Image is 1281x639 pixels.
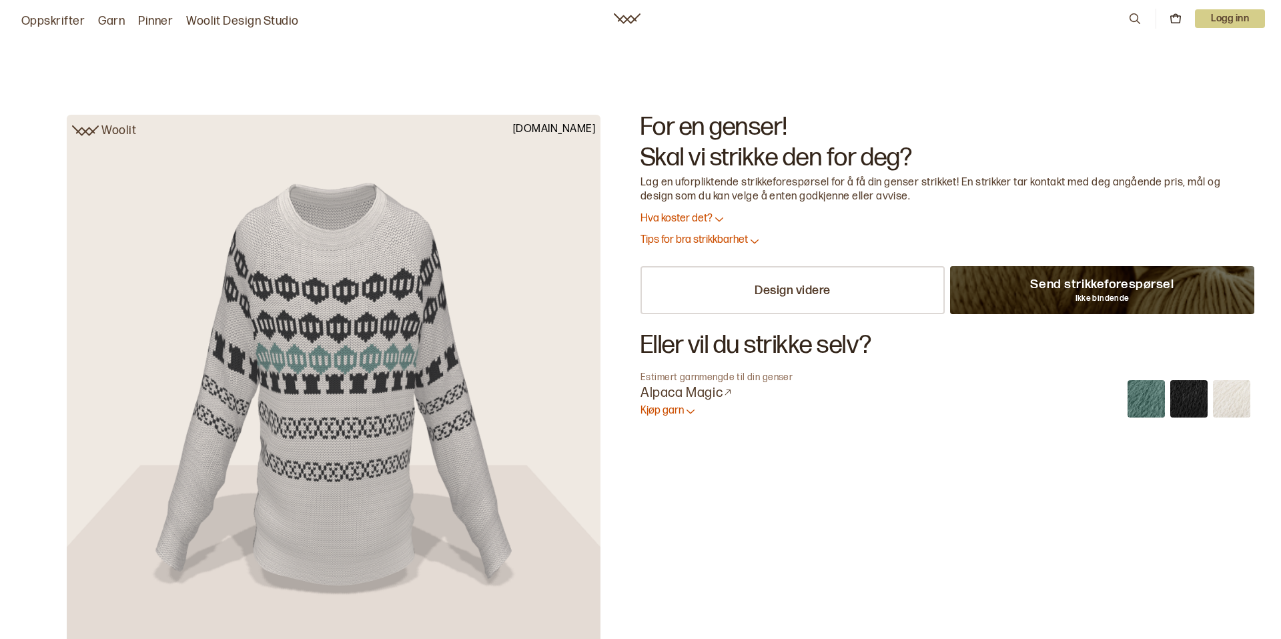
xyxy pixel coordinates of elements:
p: Lag en uforpliktende strikkeforespørsel for å få din genser strikket! En strikker tar kontakt med... [640,176,1254,204]
h2: Eller vil du strikke selv? [640,333,1254,358]
a: Oppskrifter [21,12,85,31]
p: Ikke bindende [1076,293,1130,304]
img: Thuja grønn [1128,380,1165,418]
button: Tips for bra strikkbarhet [640,233,761,247]
p: Alpaca Magic [640,384,723,402]
a: Woolit Design Studio [186,12,299,31]
p: Design videre [755,283,831,298]
p: Logg inn [1195,9,1265,28]
p: Woolit [101,123,136,138]
img: Koksgrå [1170,380,1208,418]
a: Garn [98,12,125,31]
h2: Skal vi strikke den for deg? [640,145,1254,176]
a: Pinner [138,12,173,31]
p: Estimert garnmengde til din genser [640,372,793,384]
p: Send strikkeforespørsel [1030,277,1174,293]
a: Send strikkeforespørselIkke bindende [950,266,1254,314]
a: Woolit [614,13,640,24]
button: User dropdown [1195,9,1265,28]
a: Design videre [640,266,945,314]
a: Alpaca Magic [640,384,793,402]
img: Hvit [1213,380,1250,418]
h2: For en genser! [640,115,1254,145]
button: Hva koster det? [640,212,726,226]
button: Kjøp garn [640,402,697,421]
